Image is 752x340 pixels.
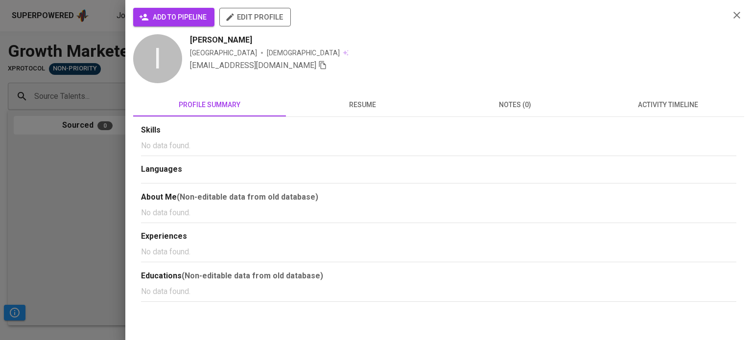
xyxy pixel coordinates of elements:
span: [DEMOGRAPHIC_DATA] [267,48,341,58]
p: No data found. [141,286,736,297]
p: No data found. [141,140,736,152]
span: activity timeline [597,99,738,111]
span: add to pipeline [141,11,207,23]
span: [EMAIL_ADDRESS][DOMAIN_NAME] [190,61,316,70]
button: edit profile [219,8,291,26]
span: resume [292,99,433,111]
p: No data found. [141,207,736,219]
div: Educations [141,270,736,282]
b: (Non-editable data from old database) [182,271,323,280]
div: Skills [141,125,736,136]
div: [GEOGRAPHIC_DATA] [190,48,257,58]
span: notes (0) [445,99,586,111]
p: No data found. [141,246,736,258]
b: (Non-editable data from old database) [177,192,318,202]
div: About Me [141,191,736,203]
span: edit profile [227,11,283,23]
div: Languages [141,164,736,175]
div: Experiences [141,231,736,242]
div: I [133,34,182,83]
a: edit profile [219,13,291,21]
span: profile summary [139,99,280,111]
button: add to pipeline [133,8,214,26]
span: [PERSON_NAME] [190,34,252,46]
